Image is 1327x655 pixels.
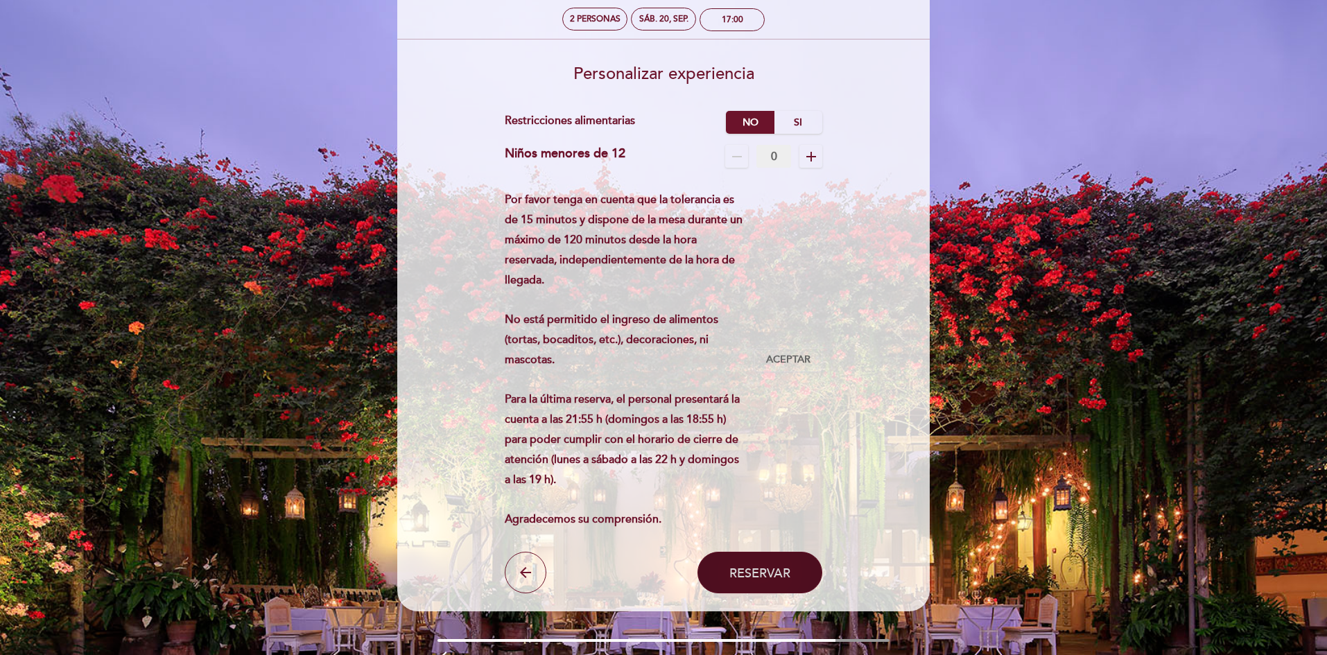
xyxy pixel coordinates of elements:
[573,64,754,84] span: Personalizar experiencia
[639,14,688,24] div: sáb. 20, sep.
[766,353,810,367] span: Aceptar
[722,15,743,25] div: 17:00
[505,190,755,530] div: Por favor tenga en cuenta que la tolerancia es de 15 minutos y dispone de la mesa durante un máxi...
[505,111,727,134] div: Restricciones alimentarias
[726,111,774,134] label: No
[505,145,625,168] div: Niños menores de 12
[505,552,546,593] button: arrow_back
[729,148,745,165] i: remove
[774,111,822,134] label: Si
[517,564,534,581] i: arrow_back
[754,348,822,372] button: Aceptar
[697,552,822,593] button: Reservar
[570,14,621,24] span: 2 personas
[729,565,790,580] span: Reservar
[803,148,819,165] i: add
